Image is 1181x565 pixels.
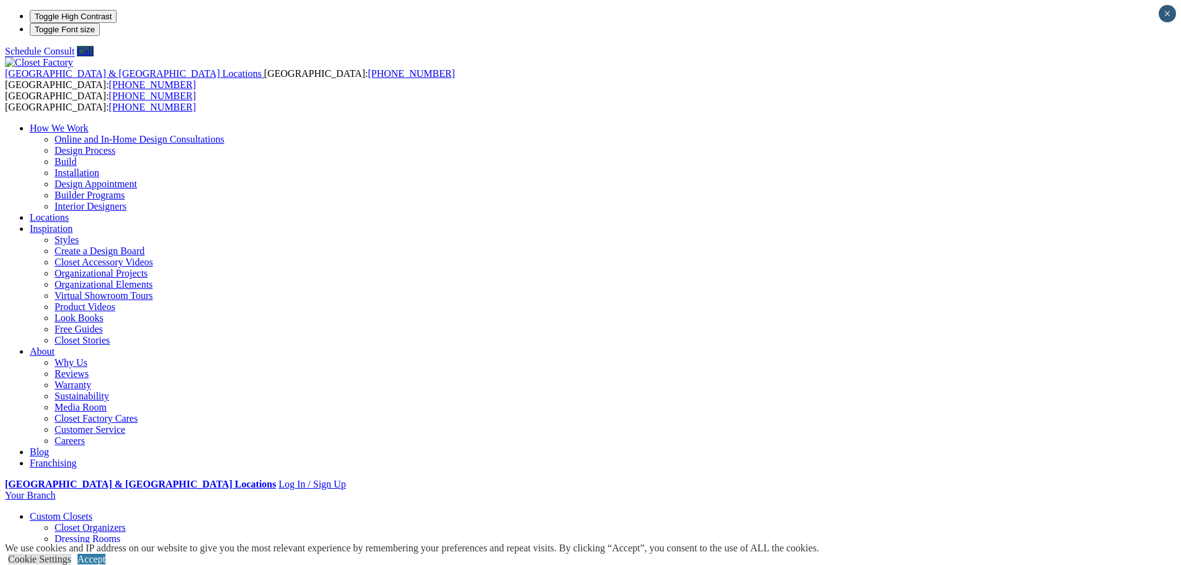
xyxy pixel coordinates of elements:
a: Build [55,156,77,167]
a: Closet Factory Cares [55,413,138,424]
a: [GEOGRAPHIC_DATA] & [GEOGRAPHIC_DATA] Locations [5,68,264,79]
span: [GEOGRAPHIC_DATA]: [GEOGRAPHIC_DATA]: [5,68,455,90]
a: Log In / Sign Up [278,479,345,489]
a: Inspiration [30,223,73,234]
span: [GEOGRAPHIC_DATA]: [GEOGRAPHIC_DATA]: [5,91,196,112]
a: Sustainability [55,391,109,401]
a: Look Books [55,313,104,323]
a: Create a Design Board [55,246,144,256]
a: Call [77,46,94,56]
a: [PHONE_NUMBER] [368,68,454,79]
span: Toggle High Contrast [35,12,112,21]
a: Dressing Rooms [55,533,120,544]
span: [GEOGRAPHIC_DATA] & [GEOGRAPHIC_DATA] Locations [5,68,262,79]
a: How We Work [30,123,89,133]
button: Toggle High Contrast [30,10,117,23]
div: We use cookies and IP address on our website to give you the most relevant experience by remember... [5,543,819,554]
a: Closet Accessory Videos [55,257,153,267]
a: [PHONE_NUMBER] [109,102,196,112]
a: Installation [55,167,99,178]
a: Warranty [55,380,91,390]
a: Schedule Consult [5,46,74,56]
a: Organizational Elements [55,279,153,290]
a: Customer Service [55,424,125,435]
a: Reviews [55,368,89,379]
img: Closet Factory [5,57,73,68]
a: Interior Designers [55,201,126,211]
a: Closet Stories [55,335,110,345]
a: Why Us [55,357,87,368]
a: Closet Organizers [55,522,126,533]
a: Accept [77,554,105,564]
a: Franchising [30,458,77,468]
a: Organizational Projects [55,268,148,278]
a: [PHONE_NUMBER] [109,91,196,101]
a: Locations [30,212,69,223]
a: Styles [55,234,79,245]
a: Cookie Settings [8,554,71,564]
a: [GEOGRAPHIC_DATA] & [GEOGRAPHIC_DATA] Locations [5,479,276,489]
a: Product Videos [55,301,115,312]
a: Virtual Showroom Tours [55,290,153,301]
a: Your Branch [5,490,55,500]
a: [PHONE_NUMBER] [109,79,196,90]
a: Online and In-Home Design Consultations [55,134,224,145]
a: Design Process [55,145,115,156]
button: Toggle Font size [30,23,100,36]
button: Close [1159,5,1176,22]
a: Blog [30,447,49,457]
a: About [30,346,55,357]
a: Custom Closets [30,511,92,522]
a: Free Guides [55,324,103,334]
a: Careers [55,435,85,446]
a: Builder Programs [55,190,125,200]
span: Toggle Font size [35,25,95,34]
a: Design Appointment [55,179,137,189]
a: Media Room [55,402,107,412]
